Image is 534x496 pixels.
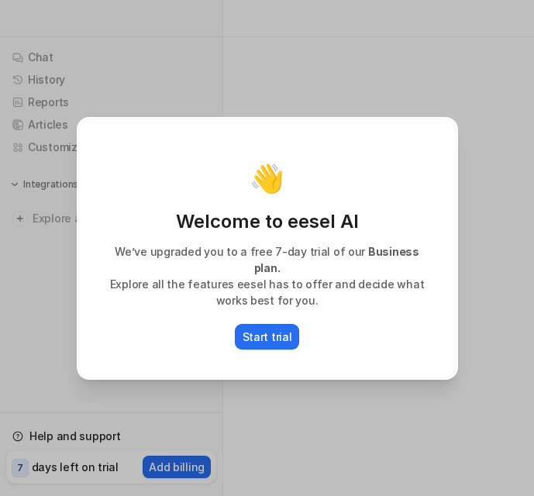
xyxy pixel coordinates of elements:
[95,243,440,276] p: We’ve upgraded you to a free 7-day trial of our
[235,324,300,350] button: Start trial
[250,163,284,194] p: 👋
[243,329,292,345] p: Start trial
[95,209,440,234] p: Welcome to eesel AI
[95,276,440,308] p: Explore all the features eesel has to offer and decide what works best for you.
